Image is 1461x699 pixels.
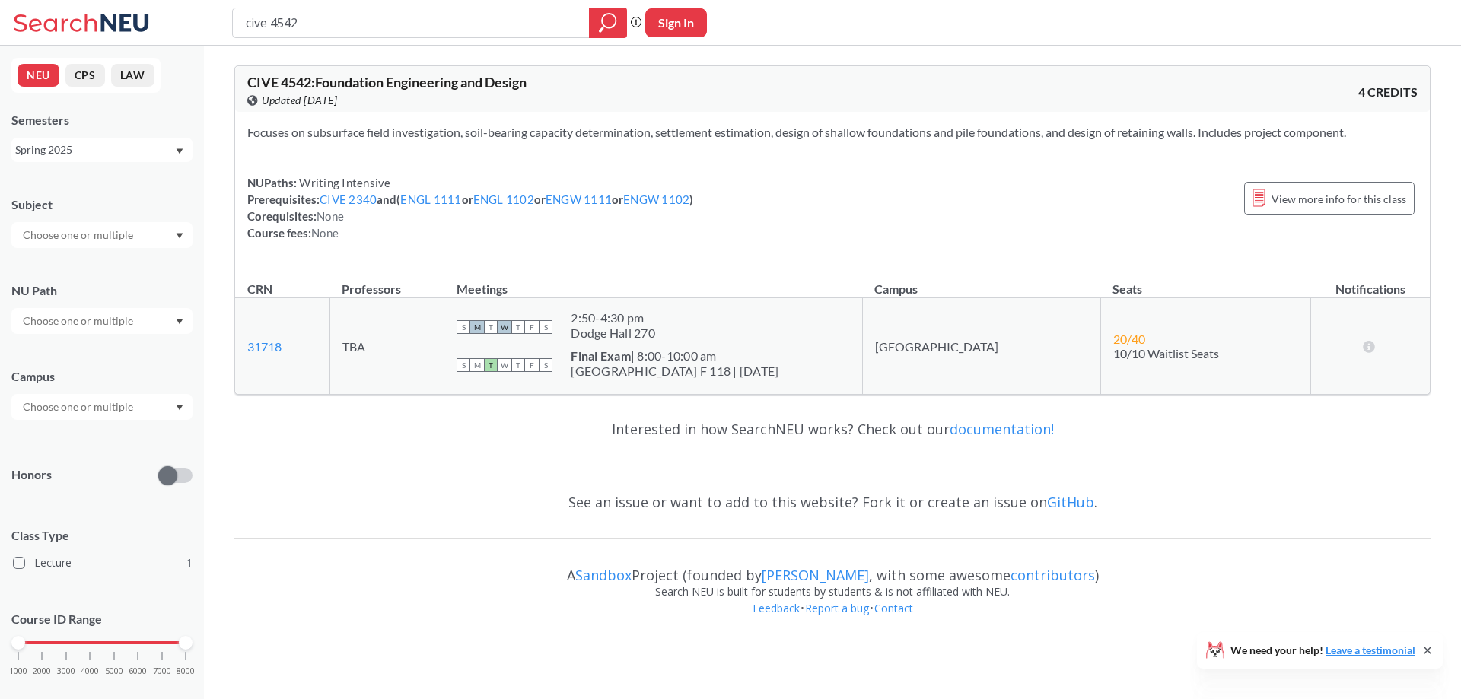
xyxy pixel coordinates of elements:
[11,368,193,385] div: Campus
[13,553,193,573] label: Lecture
[111,64,154,87] button: LAW
[484,320,498,334] span: T
[262,92,337,109] span: Updated [DATE]
[15,141,174,158] div: Spring 2025
[525,358,539,372] span: F
[457,358,470,372] span: S
[546,192,612,206] a: ENGW 1111
[539,358,552,372] span: S
[11,282,193,299] div: NU Path
[1047,493,1094,511] a: GitHub
[18,64,59,87] button: NEU
[329,298,444,395] td: TBA
[244,10,578,36] input: Class, professor, course number, "phrase"
[57,667,75,675] span: 3000
[589,8,627,38] div: magnifying glass
[234,480,1431,524] div: See an issue or want to add to this website? Fork it or create an issue on .
[11,112,193,129] div: Semesters
[444,265,863,298] th: Meetings
[571,348,778,364] div: | 8:00-10:00 am
[247,281,272,297] div: CRN
[33,667,51,675] span: 2000
[15,398,143,416] input: Choose one or multiple
[752,601,801,615] a: Feedback
[234,583,1431,600] div: Search NEU is built for students by students & is not affiliated with NEU.
[498,320,511,334] span: W
[470,358,484,372] span: M
[484,358,498,372] span: T
[645,8,707,37] button: Sign In
[247,339,282,354] a: 31718
[247,74,527,91] span: CIVE 4542 : Foundation Engineering and Design
[176,233,183,239] svg: Dropdown arrow
[571,364,778,379] div: [GEOGRAPHIC_DATA] F 118 | [DATE]
[247,124,1418,141] section: Focuses on subsurface field investigation, soil-bearing capacity determination, settlement estima...
[105,667,123,675] span: 5000
[11,466,52,484] p: Honors
[177,667,195,675] span: 8000
[176,319,183,325] svg: Dropdown arrow
[65,64,105,87] button: CPS
[11,611,193,628] p: Course ID Range
[804,601,870,615] a: Report a bug
[9,667,27,675] span: 1000
[297,176,391,189] span: Writing Intensive
[400,192,461,206] a: ENGL 1111
[862,265,1100,298] th: Campus
[1358,84,1418,100] span: 4 CREDITS
[539,320,552,334] span: S
[11,527,193,544] span: Class Type
[234,600,1431,640] div: • •
[186,554,193,571] span: 1
[11,138,193,162] div: Spring 2025Dropdown arrow
[473,192,534,206] a: ENGL 1102
[1230,645,1415,656] span: We need your help!
[525,320,539,334] span: F
[129,667,147,675] span: 6000
[1011,566,1095,584] a: contributors
[1113,332,1145,346] span: 20 / 40
[329,265,444,298] th: Professors
[575,566,632,584] a: Sandbox
[234,553,1431,583] div: A Project (founded by , with some awesome )
[11,196,193,213] div: Subject
[1113,346,1219,361] span: 10/10 Waitlist Seats
[320,192,377,206] a: CIVE 2340
[247,174,693,241] div: NUPaths: Prerequisites: and ( or or or ) Corequisites: Course fees:
[176,148,183,154] svg: Dropdown arrow
[81,667,99,675] span: 4000
[15,226,143,244] input: Choose one or multiple
[862,298,1100,395] td: [GEOGRAPHIC_DATA]
[511,358,525,372] span: T
[176,405,183,411] svg: Dropdown arrow
[599,12,617,33] svg: magnifying glass
[1326,643,1415,656] a: Leave a testimonial
[950,420,1054,438] a: documentation!
[317,209,344,223] span: None
[1310,265,1430,298] th: Notifications
[623,192,689,206] a: ENGW 1102
[234,407,1431,451] div: Interested in how SearchNEU works? Check out our
[1272,189,1406,208] span: View more info for this class
[1100,265,1310,298] th: Seats
[498,358,511,372] span: W
[311,226,339,240] span: None
[15,312,143,330] input: Choose one or multiple
[571,348,631,363] b: Final Exam
[874,601,914,615] a: Contact
[11,222,193,248] div: Dropdown arrow
[11,394,193,420] div: Dropdown arrow
[153,667,171,675] span: 7000
[511,320,525,334] span: T
[762,566,869,584] a: [PERSON_NAME]
[571,326,655,341] div: Dodge Hall 270
[457,320,470,334] span: S
[11,308,193,334] div: Dropdown arrow
[470,320,484,334] span: M
[571,310,655,326] div: 2:50 - 4:30 pm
